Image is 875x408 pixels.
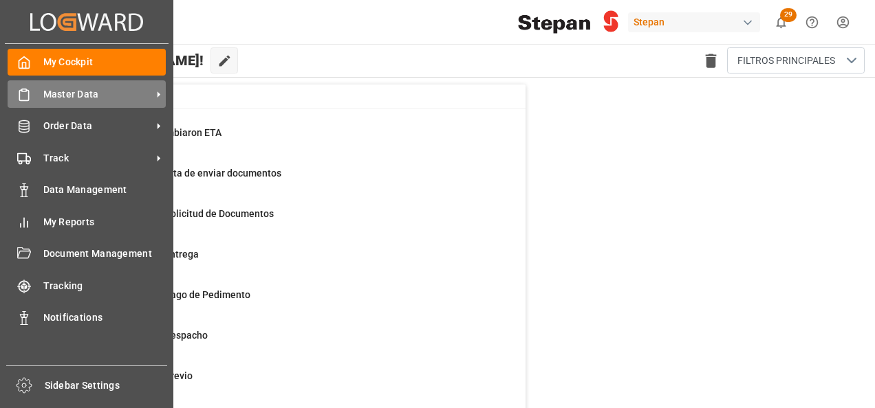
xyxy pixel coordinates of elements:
[104,168,281,179] span: Ordenes que falta de enviar documentos
[727,47,865,73] button: open menu
[628,9,766,35] button: Stepan
[69,166,508,195] a: 1Ordenes que falta de enviar documentosContainer Schema
[43,310,166,325] span: Notifications
[8,304,166,331] a: Notifications
[69,369,508,398] a: 656Pendiente de PrevioFinal Delivery
[43,183,166,197] span: Data Management
[69,126,508,155] a: 34Embarques cambiaron ETAContainer Schema
[69,247,508,276] a: 44Pendiente de entregaFinal Delivery
[69,328,508,357] a: 3Pendiente de DespachoFinal Delivery
[69,207,508,236] a: 58Ordenes para Solicitud de DocumentosPurchase Orders
[8,177,166,203] a: Data Management
[797,7,828,38] button: Help Center
[69,288,508,317] a: 17Pendiente de Pago de PedimentoFinal Delivery
[766,7,797,38] button: show 29 new notifications
[518,10,618,34] img: Stepan_Company_logo.svg.png_1713531530.png
[104,208,274,219] span: Ordenes para Solicitud de Documentos
[8,272,166,299] a: Tracking
[43,279,166,293] span: Tracking
[43,55,166,69] span: My Cockpit
[628,12,760,32] div: Stepan
[43,215,166,229] span: My Reports
[104,289,250,300] span: Pendiente de Pago de Pedimento
[780,8,797,22] span: 29
[8,208,166,235] a: My Reports
[737,54,835,68] span: FILTROS PRINCIPALES
[45,378,168,393] span: Sidebar Settings
[43,247,166,261] span: Document Management
[8,240,166,267] a: Document Management
[8,49,166,76] a: My Cockpit
[43,87,152,102] span: Master Data
[43,151,152,166] span: Track
[43,119,152,133] span: Order Data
